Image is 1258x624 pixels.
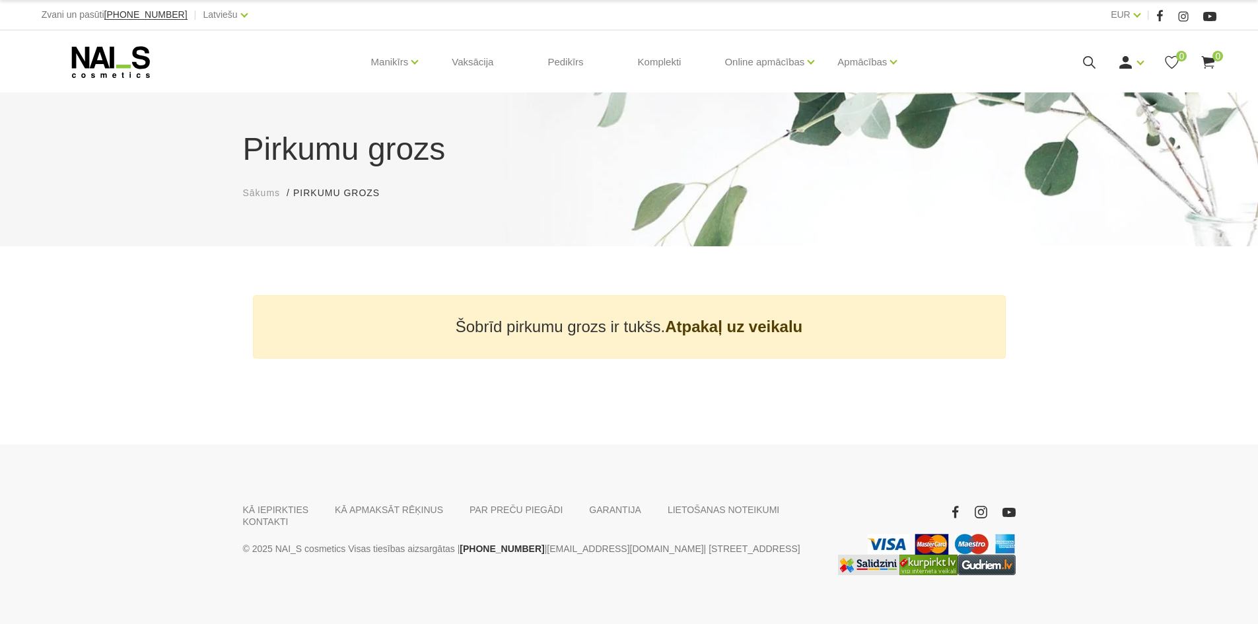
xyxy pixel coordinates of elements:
[1176,51,1187,61] span: 0
[42,7,188,23] div: Zvani un pasūti
[1111,7,1131,22] a: EUR
[243,188,281,198] span: Sākums
[837,36,887,88] a: Apmācības
[627,30,692,94] a: Komplekti
[104,10,188,20] a: [PHONE_NUMBER]
[243,541,818,557] p: © 2025 NAI_S cosmetics Visas tiesības aizsargātas | | | [STREET_ADDRESS]
[293,186,393,200] li: Pirkumu grozs
[104,9,188,20] span: [PHONE_NUMBER]
[441,30,504,94] a: Vaksācija
[1147,7,1150,23] span: |
[838,555,899,575] img: Labākā cena interneta veikalos - Samsung, Cena, iPhone, Mobilie telefoni
[665,317,802,337] a: Atpakaļ uz veikalu
[958,555,1016,575] img: www.gudriem.lv/veikali/lv
[194,7,197,23] span: |
[335,504,443,516] a: KĀ APMAKSĀT RĒĶINUS
[537,30,594,94] a: Pedikīrs
[203,7,238,22] a: Latviešu
[259,317,1000,337] h3: Šobrīd pirkumu grozs ir tukšs.
[589,504,641,516] a: GARANTIJA
[470,504,563,516] a: PAR PREČU PIEGĀDI
[243,125,1016,173] h1: Pirkumu grozs
[1200,54,1216,71] a: 0
[460,541,544,557] a: [PHONE_NUMBER]
[1164,54,1180,71] a: 0
[724,36,804,88] a: Online apmācības
[668,504,779,516] a: LIETOŠANAS NOTEIKUMI
[958,555,1016,575] a: https://www.gudriem.lv/veikali/lv
[243,504,309,516] a: KĀ IEPIRKTIES
[547,541,703,557] a: [EMAIL_ADDRESS][DOMAIN_NAME]
[371,36,409,88] a: Manikīrs
[243,186,281,200] a: Sākums
[243,516,289,528] a: KONTAKTI
[1212,51,1223,61] span: 0
[899,555,958,575] img: Lielākais Latvijas interneta veikalu preču meklētājs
